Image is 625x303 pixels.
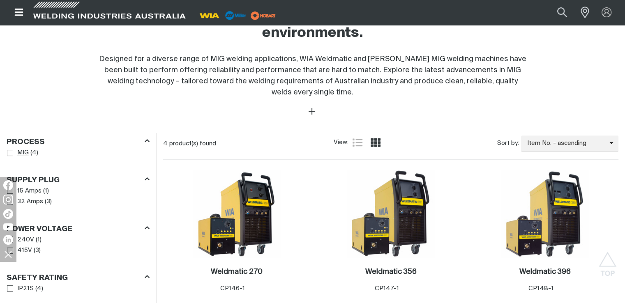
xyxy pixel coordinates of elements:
[7,234,149,256] ul: Power Voltage
[99,55,526,96] span: Designed for a diverse range of MIG welding applications, WIA Weldmatic and [PERSON_NAME] MIG wel...
[538,3,576,22] input: Product name or item number...
[17,284,34,294] span: IP21S
[7,186,149,207] ul: Supply Plug
[7,136,150,147] div: Process
[519,267,571,277] a: Weldmatic 396
[519,268,571,275] h2: Weldmatic 396
[7,147,149,158] ul: Process
[34,246,41,255] span: ( 3 )
[3,223,13,230] img: YouTube
[598,252,617,270] button: Scroll to top
[248,9,278,22] img: miller
[7,186,42,197] a: 15 Amps
[169,140,216,147] span: product(s) found
[7,176,60,185] h3: Supply Plug
[163,133,618,154] section: Product list controls
[211,267,263,277] a: Weldmatic 270
[7,138,45,147] h3: Process
[7,234,34,246] a: 240V
[7,273,68,283] h3: Safety Rating
[365,267,417,277] a: Weldmatic 356
[17,246,32,255] span: 415V
[17,148,29,158] span: MIG
[7,223,150,234] div: Power Voltage
[7,245,32,256] a: 415V
[521,139,609,148] span: Item No. - ascending
[248,12,278,18] a: miller
[7,272,150,283] div: Safety Rating
[3,180,13,190] img: Facebook
[30,148,38,158] span: ( 4 )
[7,174,150,185] div: Supply Plug
[7,283,34,294] a: IP21S
[548,3,576,22] button: Search products
[3,235,13,245] img: LinkedIn
[501,170,589,258] img: Weldmatic 396
[497,139,519,148] span: Sort by:
[7,283,149,294] ul: Safety Rating
[334,138,348,147] span: View:
[365,268,417,275] h2: Weldmatic 356
[528,285,554,292] span: CP148-1
[17,186,42,196] span: 15 Amps
[163,140,333,148] div: 4
[220,285,245,292] span: CP146-1
[7,225,72,234] h3: Power Voltage
[45,197,52,207] span: ( 3 )
[17,197,43,207] span: 32 Amps
[7,147,29,158] a: MIG
[43,186,49,196] span: ( 1 )
[347,170,435,258] img: Weldmatic 356
[7,196,43,207] a: 32 Amps
[375,285,399,292] span: CP147-1
[3,209,13,219] img: TikTok
[17,235,34,245] span: 240V
[353,138,362,147] a: List view
[211,268,263,275] h2: Weldmatic 270
[3,195,13,204] img: Instagram
[193,170,281,258] img: Weldmatic 270
[35,284,43,294] span: ( 4 )
[1,247,15,261] img: hide socials
[36,235,42,245] span: ( 1 )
